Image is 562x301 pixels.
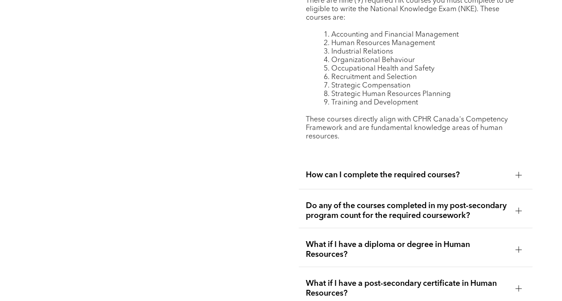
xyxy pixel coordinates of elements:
[324,90,525,99] li: Strategic Human Resources Planning
[306,116,525,141] p: These courses directly align with CPHR Canada's Competency Framework and are fundamental knowledg...
[306,279,508,298] span: What if I have a post-secondary certificate in Human Resources?
[324,39,525,48] li: Human Resources Management
[324,31,525,39] li: Accounting and Financial Management
[324,82,525,90] li: Strategic Compensation
[324,65,525,73] li: Occupational Health and Safety
[306,201,508,221] span: Do any of the courses completed in my post-secondary program count for the required coursework?
[324,73,525,82] li: Recruitment and Selection
[324,48,525,56] li: Industrial Relations
[324,99,525,107] li: Training and Development
[324,56,525,65] li: Organizational Behaviour
[306,240,508,259] span: What if I have a diploma or degree in Human Resources?
[306,170,508,180] span: How can I complete the required courses?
